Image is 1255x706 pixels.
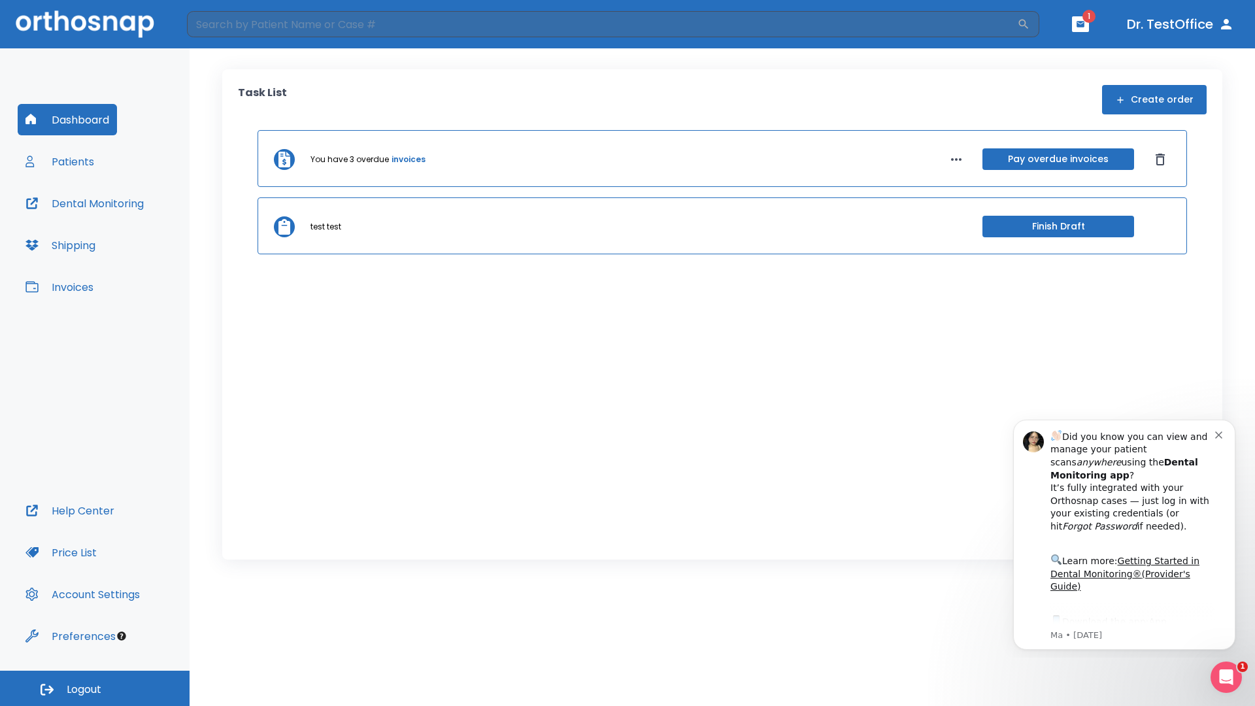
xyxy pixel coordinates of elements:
[18,146,102,177] button: Patients
[16,10,154,37] img: Orthosnap
[57,205,222,272] div: Download the app: | ​ Let us know if you need help getting started!
[982,216,1134,237] button: Finish Draft
[18,229,103,261] button: Shipping
[310,154,389,165] p: You have 3 overdue
[57,222,222,233] p: Message from Ma, sent 7w ago
[67,682,101,697] span: Logout
[18,579,148,610] button: Account Settings
[1211,662,1242,693] iframe: Intercom live chat
[57,209,173,232] a: App Store
[18,104,117,135] button: Dashboard
[392,154,426,165] a: invoices
[187,11,1017,37] input: Search by Patient Name or Case #
[18,188,152,219] button: Dental Monitoring
[18,271,101,303] button: Invoices
[1122,12,1239,36] button: Dr. TestOffice
[994,408,1255,658] iframe: Intercom notifications message
[18,495,122,526] button: Help Center
[1237,662,1248,672] span: 1
[982,148,1134,170] button: Pay overdue invoices
[1102,85,1207,114] button: Create order
[310,221,341,233] p: test test
[18,620,124,652] button: Preferences
[238,85,287,114] p: Task List
[1082,10,1096,23] span: 1
[1150,149,1171,170] button: Dismiss
[222,20,232,31] button: Dismiss notification
[18,537,105,568] button: Price List
[116,630,127,642] div: Tooltip anchor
